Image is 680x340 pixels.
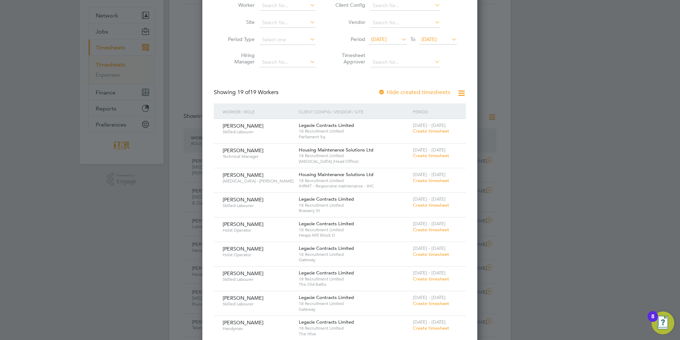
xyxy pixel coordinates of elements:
[413,177,449,184] span: Create timesheet
[299,319,354,325] span: Legacie Contracts Limited
[223,227,293,233] span: Hoist Operator
[299,294,354,300] span: Legacie Contracts Limited
[299,252,409,257] span: 18 Recruitment Limited
[299,257,409,263] span: Gateway
[299,183,409,189] span: IHRMT - Responsive maintenance - IHC
[260,35,315,45] input: Select one
[413,251,449,257] span: Create timesheet
[297,103,411,120] div: Client Config / Vendor / Site
[299,282,409,287] span: The Old Baths
[333,2,365,8] label: Client Config
[214,89,280,96] div: Showing
[299,122,354,128] span: Legacie Contracts Limited
[378,89,450,96] label: Hide created timesheets
[413,319,446,325] span: [DATE] - [DATE]
[408,35,418,44] span: To
[421,36,437,42] span: [DATE]
[260,57,315,67] input: Search for...
[260,18,315,28] input: Search for...
[299,171,373,177] span: Housing Maintenance Solutions Ltd
[299,245,354,251] span: Legacie Contracts Limited
[299,178,409,184] span: 18 Recruitment Limited
[299,208,409,213] span: Brassery St
[223,172,264,178] span: [PERSON_NAME]
[651,316,654,326] div: 8
[413,270,446,276] span: [DATE] - [DATE]
[223,246,264,252] span: [PERSON_NAME]
[260,1,315,11] input: Search for...
[413,122,446,128] span: [DATE] - [DATE]
[223,196,264,203] span: [PERSON_NAME]
[333,52,365,65] label: Timesheet Approver
[223,36,255,42] label: Period Type
[299,270,354,276] span: Legacie Contracts Limited
[413,294,446,300] span: [DATE] - [DATE]
[413,171,446,177] span: [DATE] - [DATE]
[299,301,409,306] span: 18 Recruitment Limited
[299,331,409,337] span: The Hive
[413,153,449,159] span: Create timesheet
[223,2,255,8] label: Worker
[413,202,449,208] span: Create timesheet
[223,147,264,154] span: [PERSON_NAME]
[223,326,293,331] span: Handyman
[223,270,264,277] span: [PERSON_NAME]
[223,295,264,301] span: [PERSON_NAME]
[371,36,387,42] span: [DATE]
[299,128,409,134] span: 18 Recruitment Limited
[223,154,293,159] span: Technical Manager
[221,103,297,120] div: Worker / Role
[223,252,293,258] span: Hoist Operator
[370,18,440,28] input: Search for...
[413,245,446,251] span: [DATE] - [DATE]
[299,232,409,238] span: Heaps Mill Block D
[223,52,255,65] label: Hiring Manager
[237,89,250,96] span: 19 of
[299,147,373,153] span: Housing Maintenance Solutions Ltd
[413,221,446,227] span: [DATE] - [DATE]
[370,57,440,67] input: Search for...
[413,128,449,134] span: Create timesheet
[413,147,446,153] span: [DATE] - [DATE]
[299,196,354,202] span: Legacie Contracts Limited
[223,277,293,282] span: Skilled Labourer
[223,178,293,184] span: [MEDICAL_DATA] - [PERSON_NAME]
[223,221,264,227] span: [PERSON_NAME]
[223,203,293,208] span: Skilled Labourer
[299,306,409,312] span: Gateway
[223,129,293,135] span: Skilled Labourer
[223,19,255,25] label: Site
[237,89,278,96] span: 19 Workers
[413,276,449,282] span: Create timesheet
[333,36,365,42] label: Period
[223,319,264,326] span: [PERSON_NAME]
[299,221,354,227] span: Legacie Contracts Limited
[333,19,365,25] label: Vendor
[370,1,440,11] input: Search for...
[299,159,409,164] span: [MEDICAL_DATA] (Head Office)
[299,202,409,208] span: 18 Recruitment Limited
[413,227,449,233] span: Create timesheet
[299,276,409,282] span: 18 Recruitment Limited
[223,123,264,129] span: [PERSON_NAME]
[299,227,409,233] span: 18 Recruitment Limited
[652,311,674,334] button: Open Resource Center, 8 new notifications
[411,103,459,120] div: Period
[299,134,409,140] span: Parliament Sq
[223,301,293,307] span: Skilled Labourer
[413,196,446,202] span: [DATE] - [DATE]
[413,325,449,331] span: Create timesheet
[299,153,409,159] span: 18 Recruitment Limited
[413,300,449,306] span: Create timesheet
[299,325,409,331] span: 18 Recruitment Limited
